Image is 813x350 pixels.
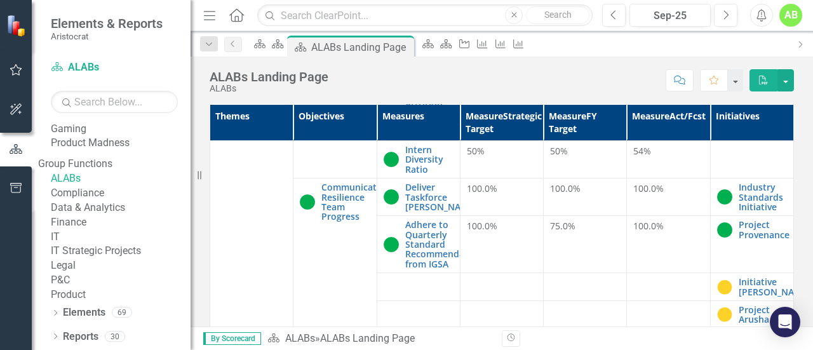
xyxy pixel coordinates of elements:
[51,288,191,302] a: Product
[633,220,664,232] span: 100.0%
[51,122,191,137] a: Gaming
[717,307,732,322] img: At Risk
[51,215,191,230] a: Finance
[405,145,454,174] a: Intern Diversity Ratio
[51,16,163,31] span: Elements & Reports
[210,70,328,84] div: ALABs Landing Page
[633,145,651,157] span: 54%
[526,6,589,24] button: Search
[739,220,789,239] a: Project Provenance
[267,332,492,346] div: »
[634,8,706,24] div: Sep-25
[51,230,191,245] a: IT
[51,244,191,259] a: IT Strategic Projects
[467,182,497,194] span: 100.0%
[51,273,191,288] a: P&C
[467,145,485,157] span: 50%
[384,152,399,167] img: On Track
[63,330,98,344] a: Reports
[717,189,732,205] img: On Track
[629,4,711,27] button: Sep-25
[550,145,568,157] span: 50%
[51,172,191,186] a: ALABs
[467,220,497,232] span: 100.0%
[51,136,191,151] a: Product Madness
[311,39,411,55] div: ALABs Landing Page
[405,220,482,269] a: Adhere to Quarterly Standard Recommendation from IGSA
[105,331,125,342] div: 30
[320,332,415,344] div: ALABs Landing Page
[633,182,664,194] span: 100.0%
[112,307,132,318] div: 69
[550,182,581,194] span: 100.0%
[203,332,261,345] span: By Scorecard
[717,279,732,295] img: At Risk
[38,157,191,172] a: Group Functions
[51,91,178,113] input: Search Below...
[384,189,399,205] img: On Track
[51,186,191,201] a: Compliance
[770,307,800,337] div: Open Intercom Messenger
[210,84,328,93] div: ALABs
[739,277,810,297] a: Initiative [PERSON_NAME]
[384,237,399,252] img: On Track
[51,201,191,215] a: Data & Analytics
[51,60,178,75] a: ALABs
[51,259,191,273] a: Legal
[739,182,787,212] a: Industry Standards Initiative
[739,305,787,325] a: Project Arusha
[257,4,593,27] input: Search ClearPoint...
[285,332,315,344] a: ALABs
[550,220,575,232] span: 75.0%
[63,306,105,320] a: Elements
[321,182,382,222] a: Communicate Resilience Team Progress
[544,10,572,20] span: Search
[779,4,802,27] button: AB
[717,222,732,238] img: On Track
[51,31,163,41] small: Aristocrat
[300,194,315,210] img: On Track
[405,182,477,212] a: Deliver Taskforce [PERSON_NAME]
[6,15,29,37] img: ClearPoint Strategy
